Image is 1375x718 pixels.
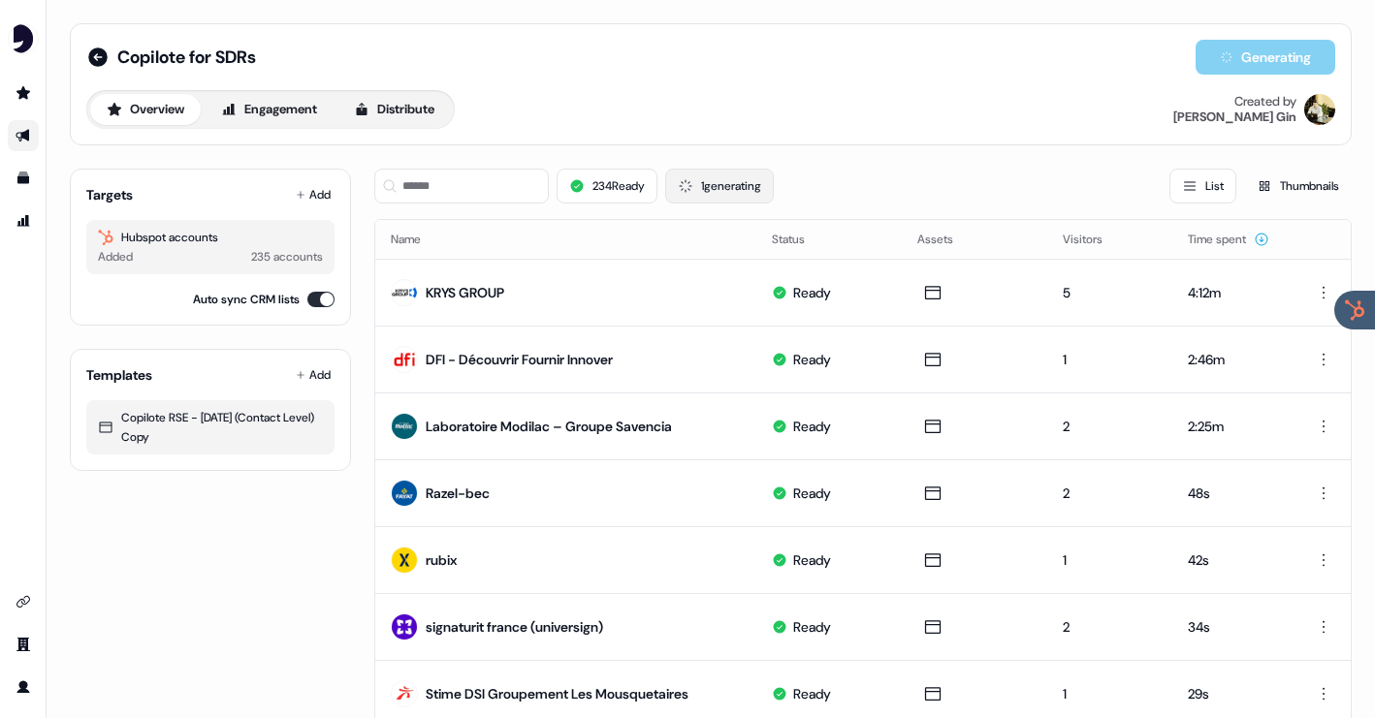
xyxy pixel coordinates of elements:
div: Ready [793,550,831,570]
button: Distribute [337,94,451,125]
div: Ready [793,684,831,703]
button: Status [772,222,828,257]
button: Overview [90,94,201,125]
div: 29s [1188,684,1277,703]
div: Created by [1234,94,1296,109]
div: Laboratoire Modilac – Groupe Savencia [426,417,672,436]
div: rubix [426,550,457,570]
div: Ready [793,617,831,637]
div: [PERSON_NAME] Gin [1173,109,1296,125]
div: 1 [1063,350,1157,369]
button: Add [292,361,335,389]
div: 42s [1188,550,1277,570]
div: 48s [1188,484,1277,503]
div: 2 [1063,617,1157,637]
div: 34s [1188,617,1277,637]
div: 2:46m [1188,350,1277,369]
div: 2:25m [1188,417,1277,436]
button: Time spent [1188,222,1269,257]
button: List [1169,169,1236,203]
div: Copilote RSE - [DATE] (Contact Level) Copy [98,408,323,447]
div: Stime DSI Groupement Les Mousquetaires [426,684,688,703]
div: 4:12m [1188,283,1277,302]
img: Armand [1304,94,1335,125]
div: Targets [86,185,133,204]
div: Ready [793,484,831,503]
a: Go to prospects [8,78,39,109]
button: Add [292,181,335,208]
div: 2 [1063,484,1157,503]
a: Go to attribution [8,205,39,236]
a: Go to team [8,629,39,660]
div: Ready [793,350,831,369]
div: 1 [1063,550,1157,570]
button: 234Ready [557,169,657,203]
div: KRYS GROUP [426,283,504,302]
button: Engagement [205,94,334,125]
div: Razel-bec [426,484,490,503]
div: 1 [1063,684,1157,703]
div: signaturit france (universign) [426,617,603,637]
div: Templates [86,365,152,385]
div: 5 [1063,283,1157,302]
button: Thumbnails [1244,169,1352,203]
a: Go to templates [8,163,39,194]
div: 2 [1063,417,1157,436]
th: Assets [902,220,1047,259]
a: Go to outbound experience [8,120,39,151]
a: Go to profile [8,671,39,702]
div: DFI - Découvrir Fournir Innover [426,350,613,369]
button: Name [391,222,444,257]
div: Added [98,247,133,266]
label: Auto sync CRM lists [193,290,300,309]
a: Go to integrations [8,586,39,617]
div: Hubspot accounts [98,228,323,247]
div: 235 accounts [251,247,323,266]
div: Ready [793,283,831,302]
div: Ready [793,417,831,436]
button: 1generating [665,169,774,203]
button: Visitors [1063,222,1126,257]
span: Copilote for SDRs [117,46,256,69]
